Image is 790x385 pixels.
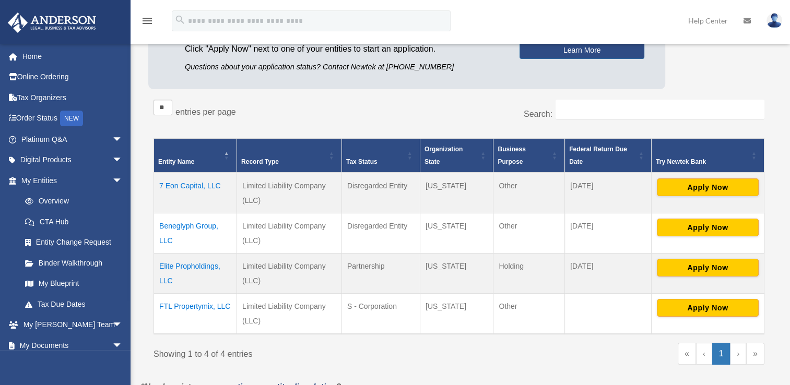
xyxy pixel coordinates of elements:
[657,299,759,317] button: Apply Now
[678,343,696,365] a: First
[7,150,138,171] a: Digital Productsarrow_drop_down
[493,293,565,334] td: Other
[7,170,133,191] a: My Entitiesarrow_drop_down
[346,158,378,165] span: Tax Status
[565,253,652,293] td: [DATE]
[657,219,759,236] button: Apply Now
[174,14,186,26] i: search
[154,138,237,173] th: Entity Name: Activate to invert sorting
[112,170,133,191] span: arrow_drop_down
[420,293,493,334] td: [US_STATE]
[237,293,342,334] td: Limited Liability Company (LLC)
[175,107,236,116] label: entries per page
[7,108,138,129] a: Order StatusNEW
[341,253,420,293] td: Partnership
[15,273,133,294] a: My Blueprint
[341,293,420,334] td: S - Corporation
[141,18,154,27] a: menu
[185,42,504,56] p: Click "Apply Now" next to one of your entities to start an application.
[767,13,782,28] img: User Pic
[657,178,759,196] button: Apply Now
[341,138,420,173] th: Tax Status: Activate to sort
[112,129,133,150] span: arrow_drop_down
[7,87,138,108] a: Tax Organizers
[15,232,133,253] a: Entity Change Request
[420,138,493,173] th: Organization State: Activate to sort
[520,41,644,59] a: Learn More
[112,150,133,171] span: arrow_drop_down
[15,211,133,232] a: CTA Hub
[565,138,652,173] th: Federal Return Due Date: Activate to sort
[341,213,420,253] td: Disregarded Entity
[185,61,504,74] p: Questions about your application status? Contact Newtek at [PHONE_NUMBER]
[493,173,565,213] td: Other
[7,46,138,67] a: Home
[493,138,565,173] th: Business Purpose: Activate to sort
[569,146,627,165] span: Federal Return Due Date
[237,138,342,173] th: Record Type: Activate to sort
[60,111,83,126] div: NEW
[565,213,652,253] td: [DATE]
[158,158,194,165] span: Entity Name
[154,253,237,293] td: Elite Propholdings, LLC
[112,315,133,336] span: arrow_drop_down
[5,13,99,33] img: Anderson Advisors Platinum Portal
[154,293,237,334] td: FTL Propertymix, LLC
[425,146,463,165] span: Organization State
[15,294,133,315] a: Tax Due Dates
[237,213,342,253] td: Limited Liability Company (LLC)
[341,173,420,213] td: Disregarded Entity
[15,252,133,273] a: Binder Walkthrough
[7,67,138,88] a: Online Ordering
[241,158,279,165] span: Record Type
[420,253,493,293] td: [US_STATE]
[112,335,133,356] span: arrow_drop_down
[657,259,759,276] button: Apply Now
[498,146,525,165] span: Business Purpose
[237,253,342,293] td: Limited Liability Company (LLC)
[7,315,138,335] a: My [PERSON_NAME] Teamarrow_drop_down
[656,155,748,168] div: Try Newtek Bank
[15,191,128,212] a: Overview
[141,15,154,27] i: menu
[420,213,493,253] td: [US_STATE]
[237,173,342,213] td: Limited Liability Company (LLC)
[154,173,237,213] td: 7 Eon Capital, LLC
[7,335,138,356] a: My Documentsarrow_drop_down
[7,129,138,150] a: Platinum Q&Aarrow_drop_down
[524,110,552,118] label: Search:
[565,173,652,213] td: [DATE]
[493,213,565,253] td: Other
[420,173,493,213] td: [US_STATE]
[154,343,451,362] div: Showing 1 to 4 of 4 entries
[154,213,237,253] td: Beneglyph Group, LLC
[651,138,764,173] th: Try Newtek Bank : Activate to sort
[493,253,565,293] td: Holding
